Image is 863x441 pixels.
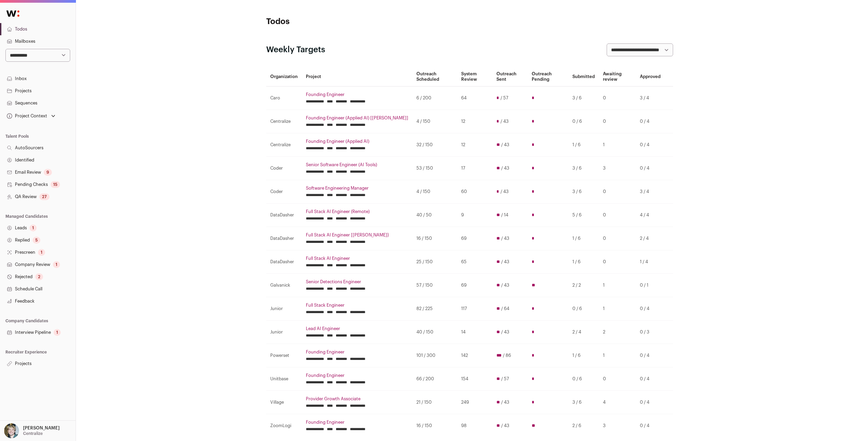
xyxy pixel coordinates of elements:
td: 2 / 2 [568,274,599,297]
td: 3 / 6 [568,87,599,110]
a: Founding Engineer [306,373,408,378]
td: 9 [457,204,492,227]
button: Open dropdown [3,423,61,438]
td: 1 / 4 [636,250,665,274]
td: 0 / 1 [636,274,665,297]
td: Village [266,391,302,414]
th: Outreach Scheduled [412,67,457,87]
a: Founding Engineer [306,349,408,355]
td: Centralize [266,110,302,133]
td: 21 / 150 [412,391,457,414]
td: 117 [457,297,492,321]
img: 6494470-medium_jpg [4,423,19,438]
td: 69 [457,227,492,250]
span: / 43 [501,119,509,124]
div: 15 [51,181,60,188]
td: 69 [457,274,492,297]
td: 32 / 150 [412,133,457,157]
td: 65 [457,250,492,274]
p: [PERSON_NAME] [23,425,60,431]
td: 0 / 4 [636,344,665,367]
td: 0 / 6 [568,367,599,391]
td: 16 / 150 [412,227,457,250]
div: 1 [38,249,45,256]
span: / 43 [501,329,509,335]
td: 0 / 4 [636,157,665,180]
span: / 43 [501,236,509,241]
td: 4 / 4 [636,204,665,227]
td: 6 / 200 [412,87,457,110]
td: 1 / 6 [568,250,599,274]
h2: Weekly Targets [266,44,325,55]
span: / 14 [501,212,508,218]
td: 2 / 6 [568,414,599,438]
a: Full Stack AI Engineer [306,256,408,261]
td: 3 [599,157,636,180]
td: 4 / 150 [412,180,457,204]
td: 0 / 4 [636,391,665,414]
div: Project Context [5,113,47,119]
td: 3 / 6 [568,391,599,414]
h1: Todos [266,16,402,27]
td: 0 / 4 [636,414,665,438]
td: Junior [266,297,302,321]
span: / 57 [501,376,509,382]
td: 82 / 225 [412,297,457,321]
span: / 43 [501,283,509,288]
div: 1 [53,261,60,268]
td: 1 [599,297,636,321]
td: 64 [457,87,492,110]
div: 1 [30,225,37,231]
button: Open dropdown [5,111,57,121]
th: Submitted [568,67,599,87]
td: DataDasher [266,204,302,227]
a: Founding Engineer (Applied AI) [306,139,408,144]
div: 1 [54,329,61,336]
span: / 43 [501,142,509,148]
div: 9 [44,169,52,176]
td: 1 / 6 [568,227,599,250]
td: 4 / 150 [412,110,457,133]
td: 60 [457,180,492,204]
a: Software Engineering Manager [306,186,408,191]
a: Founding Engineer [306,420,408,425]
span: / 43 [501,189,509,194]
td: 142 [457,344,492,367]
a: Founding Engineer (Applied AI) [[PERSON_NAME]] [306,115,408,121]
td: 16 / 150 [412,414,457,438]
td: DataDasher [266,227,302,250]
td: Unitbase [266,367,302,391]
a: Full Stack AI Engineer [[PERSON_NAME]} [306,232,408,238]
th: Awaiting review [599,67,636,87]
td: 1 / 6 [568,344,599,367]
td: 66 / 200 [412,367,457,391]
span: / 43 [501,259,509,265]
td: 25 / 150 [412,250,457,274]
td: 0 [599,367,636,391]
td: 0 / 4 [636,297,665,321]
td: 0 [599,204,636,227]
th: Approved [636,67,665,87]
th: Outreach Sent [492,67,528,87]
td: Coder [266,157,302,180]
td: 154 [457,367,492,391]
span: / 57 [501,95,508,101]
td: 1 [599,344,636,367]
a: Senior Detections Engineer [306,279,408,285]
td: 2 / 4 [568,321,599,344]
td: 40 / 150 [412,321,457,344]
img: Wellfound [3,7,23,20]
td: 40 / 50 [412,204,457,227]
td: 12 [457,110,492,133]
div: 27 [39,193,50,200]
td: Caro [266,87,302,110]
td: Centralize [266,133,302,157]
td: 0 [599,110,636,133]
td: 53 / 150 [412,157,457,180]
td: 17 [457,157,492,180]
a: Full Stack AI Engineer (Remote) [306,209,408,214]
div: 2 [35,273,43,280]
a: Full Stack Engineer [306,303,408,308]
td: 0 [599,250,636,274]
th: Organization [266,67,302,87]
